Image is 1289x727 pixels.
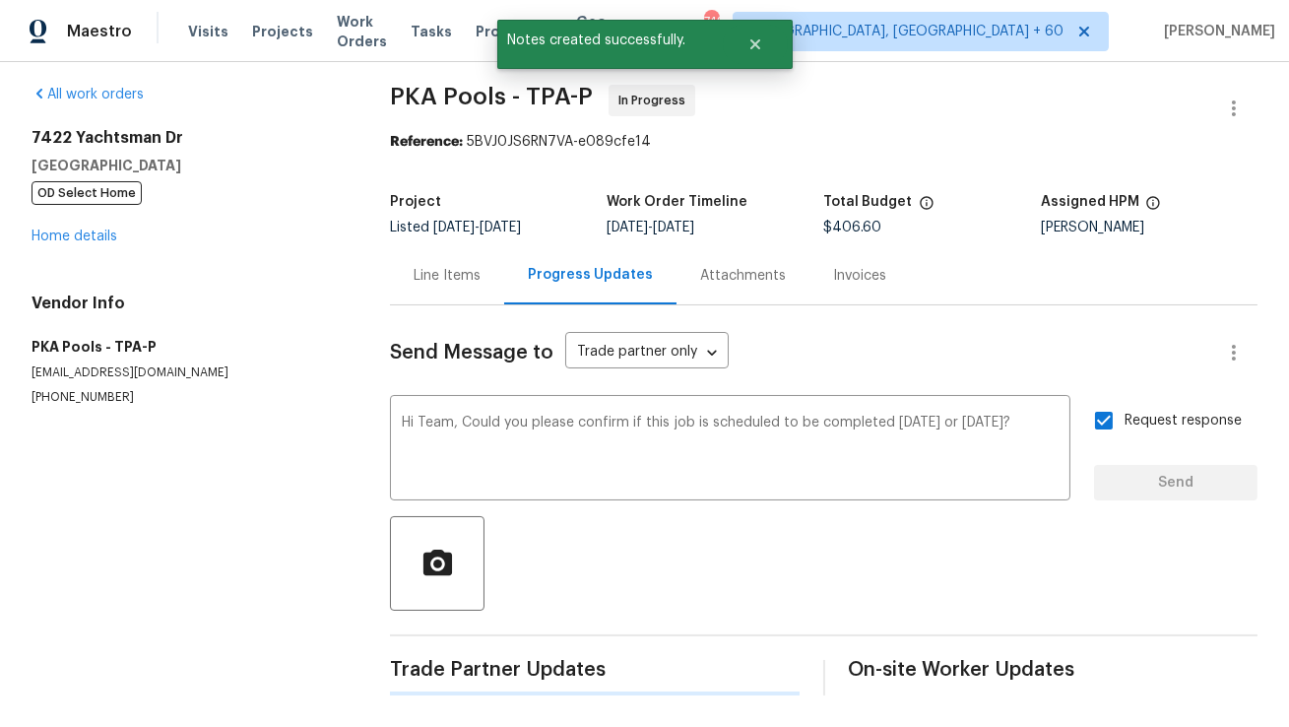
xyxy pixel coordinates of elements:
span: Projects [252,22,313,41]
textarea: Hi Team, Could you please confirm if this job is scheduled to be completed [DATE] or [DATE]? [402,416,1059,485]
span: OD Select Home [32,181,142,205]
button: Close [723,25,788,64]
span: The total cost of line items that have been proposed by Opendoor. This sum includes line items th... [919,195,935,221]
span: PKA Pools - TPA-P [390,85,593,108]
span: Visits [188,22,228,41]
h5: Project [390,195,441,209]
p: [PHONE_NUMBER] [32,389,343,406]
h2: 7422 Yachtsman Dr [32,128,343,148]
h5: Work Order Timeline [607,195,747,209]
span: Work Orders [337,12,387,51]
span: The hpm assigned to this work order. [1145,195,1161,221]
b: Reference: [390,135,463,149]
div: Trade partner only [565,337,729,369]
span: Listed [390,221,521,234]
h5: Total Budget [824,195,913,209]
span: In Progress [618,91,693,110]
span: [DATE] [653,221,694,234]
span: [DATE] [480,221,521,234]
p: [EMAIL_ADDRESS][DOMAIN_NAME] [32,364,343,381]
h5: PKA Pools - TPA-P [32,337,343,357]
span: Trade Partner Updates [390,660,800,680]
span: [DATE] [433,221,475,234]
span: Maestro [67,22,132,41]
div: [PERSON_NAME] [1041,221,1257,234]
span: On-site Worker Updates [849,660,1258,680]
div: Progress Updates [528,265,653,285]
span: Geo Assignments [576,12,671,51]
span: [GEOGRAPHIC_DATA], [GEOGRAPHIC_DATA] + 60 [749,22,1063,41]
div: 742 [704,12,718,32]
h4: Vendor Info [32,294,343,313]
span: - [433,221,521,234]
span: [DATE] [607,221,648,234]
span: Tasks [411,25,452,38]
div: Line Items [414,266,481,286]
a: Home details [32,230,117,243]
span: $406.60 [824,221,882,234]
span: Notes created successfully. [497,20,723,61]
div: Invoices [833,266,886,286]
span: [PERSON_NAME] [1156,22,1275,41]
div: 5BVJ0JS6RN7VA-e089cfe14 [390,132,1257,152]
h5: [GEOGRAPHIC_DATA] [32,156,343,175]
span: Send Message to [390,343,553,363]
span: Request response [1125,411,1242,431]
h5: Assigned HPM [1041,195,1139,209]
span: Properties [476,22,552,41]
a: All work orders [32,88,144,101]
div: Attachments [700,266,786,286]
span: - [607,221,694,234]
